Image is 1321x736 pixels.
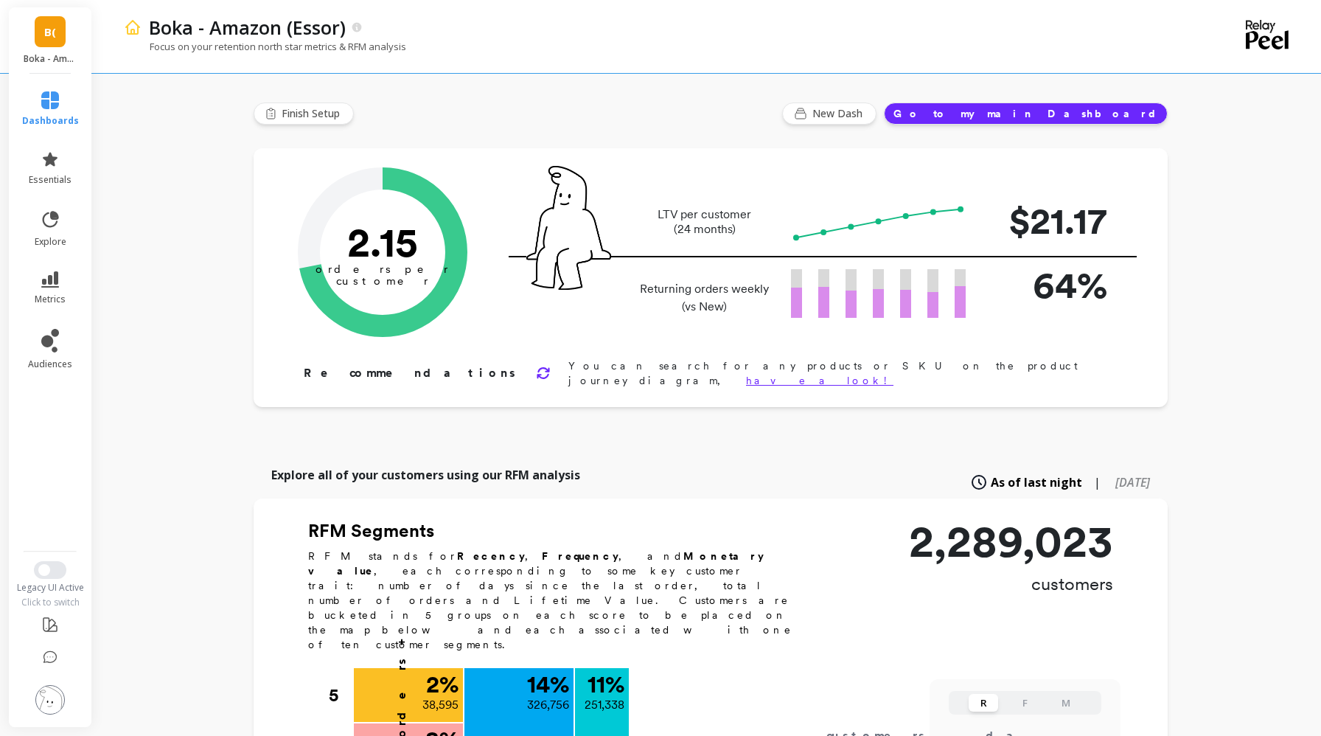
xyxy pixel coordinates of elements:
p: 2,289,023 [909,519,1113,563]
p: 2 % [426,673,459,696]
tspan: orders per [316,263,450,276]
p: customers [909,572,1113,596]
p: Focus on your retention north star metrics & RFM analysis [124,40,406,53]
span: B( [44,24,56,41]
span: audiences [28,358,72,370]
div: 5 [329,668,352,723]
button: New Dash [782,103,876,125]
p: RFM stands for , , and , each corresponding to some key customer trait: number of days since the ... [308,549,809,652]
b: Recency [457,550,525,562]
button: Go to my main Dashboard [884,103,1168,125]
img: pal seatted on line [526,166,611,290]
text: 2.15 [347,218,418,266]
p: Returning orders weekly (vs New) [635,280,773,316]
span: New Dash [812,106,867,121]
span: metrics [35,294,66,305]
span: explore [35,236,66,248]
b: Frequency [542,550,618,562]
p: $21.17 [989,193,1107,249]
span: dashboards [22,115,79,127]
span: Finish Setup [282,106,344,121]
a: have a look! [746,375,893,386]
p: 64% [989,257,1107,313]
img: profile picture [35,685,65,715]
span: [DATE] [1115,474,1150,490]
span: essentials [29,174,72,186]
p: 326,756 [527,696,569,714]
button: F [1010,694,1039,712]
span: | [1094,473,1101,491]
div: Click to switch [7,597,94,608]
img: header icon [124,18,142,36]
button: R [969,694,998,712]
p: Recommendations [304,364,518,382]
span: As of last night [991,473,1082,491]
p: 38,595 [422,696,459,714]
p: 251,338 [585,696,624,714]
div: Legacy UI Active [7,582,94,594]
p: Explore all of your customers using our RFM analysis [271,466,580,484]
button: Finish Setup [254,103,354,125]
tspan: customer [336,274,430,288]
p: LTV per customer (24 months) [635,207,773,237]
p: 11 % [588,673,624,696]
button: M [1051,694,1081,712]
p: You can search for any products or SKU on the product journey diagram, [568,358,1120,388]
p: 14 % [527,673,569,696]
button: Switch to New UI [34,561,66,579]
h2: RFM Segments [308,519,809,543]
p: Boka - Amazon (Essor) [24,53,77,65]
p: Boka - Amazon (Essor) [149,15,346,40]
